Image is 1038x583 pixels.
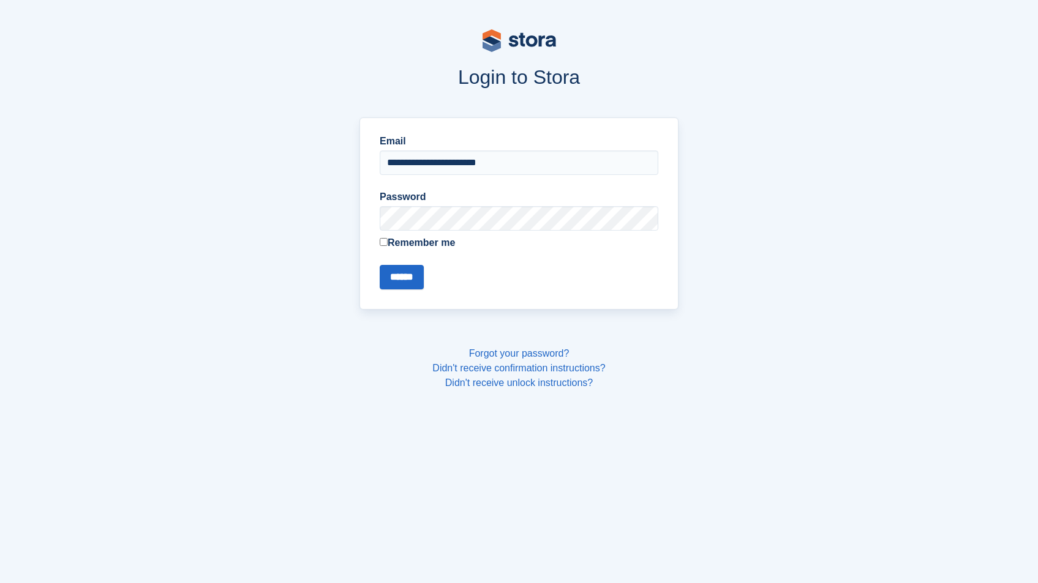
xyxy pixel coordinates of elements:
[380,134,658,149] label: Email
[126,66,912,88] h1: Login to Stora
[432,363,605,373] a: Didn't receive confirmation instructions?
[380,236,658,250] label: Remember me
[483,29,556,52] img: stora-logo-53a41332b3708ae10de48c4981b4e9114cc0af31d8433b30ea865607fb682f29.svg
[445,377,593,388] a: Didn't receive unlock instructions?
[469,348,570,358] a: Forgot your password?
[380,238,388,246] input: Remember me
[380,190,658,204] label: Password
